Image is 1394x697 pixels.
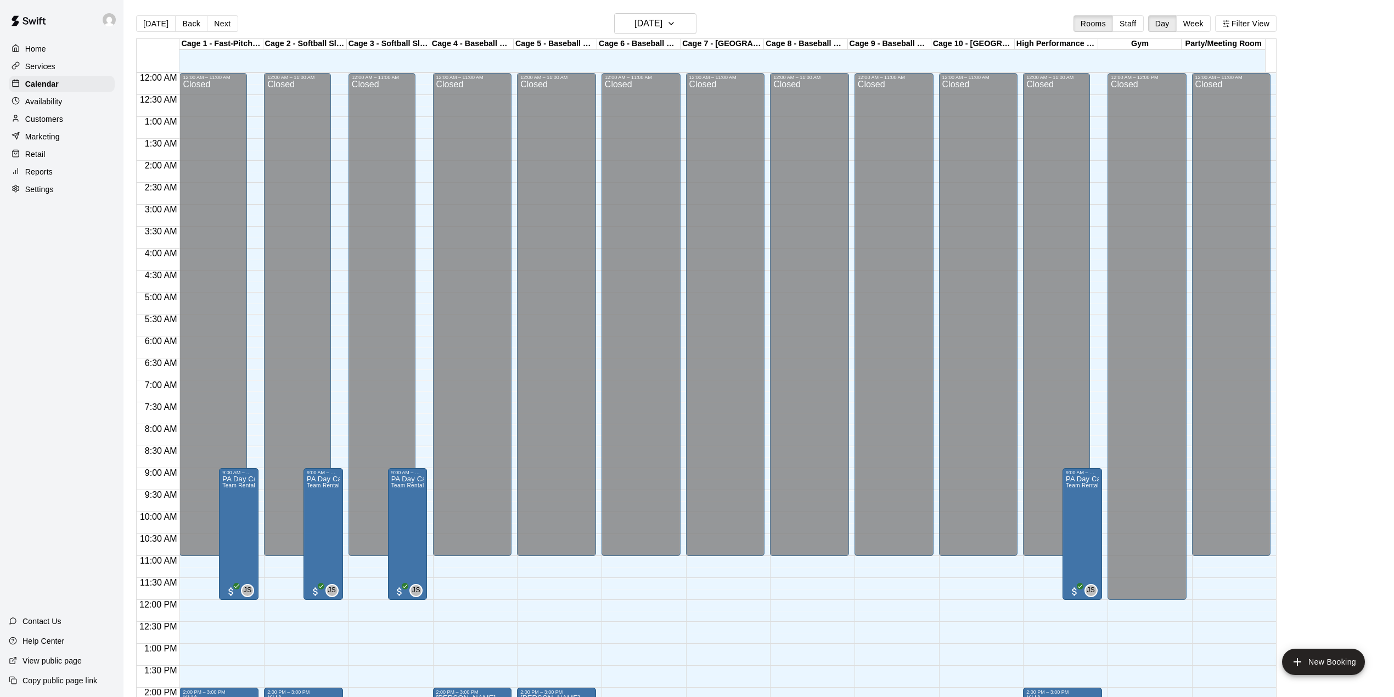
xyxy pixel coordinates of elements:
[681,39,764,49] div: Cage 7 - [GEOGRAPHIC_DATA]
[241,584,254,597] div: Jeremias Sucre
[142,446,180,456] span: 8:30 AM
[1026,80,1087,560] div: Closed
[25,61,55,72] p: Services
[1111,75,1183,80] div: 12:00 AM – 12:00 PM
[1015,39,1098,49] div: High Performance Lane
[348,73,415,556] div: 12:00 AM – 11:00 AM: Closed
[25,78,59,89] p: Calendar
[142,183,180,192] span: 2:30 AM
[136,15,176,32] button: [DATE]
[142,666,180,675] span: 1:30 PM
[433,73,512,556] div: 12:00 AM – 11:00 AM: Closed
[142,314,180,324] span: 5:30 AM
[436,80,509,560] div: Closed
[436,75,509,80] div: 12:00 AM – 11:00 AM
[520,689,593,695] div: 2:00 PM – 3:00 PM
[514,39,597,49] div: Cage 5 - Baseball Pitching Machine
[436,689,509,695] div: 2:00 PM – 3:00 PM
[855,73,934,556] div: 12:00 AM – 11:00 AM: Closed
[9,181,115,198] div: Settings
[1026,75,1087,80] div: 12:00 AM – 11:00 AM
[142,380,180,390] span: 7:00 AM
[939,73,1018,556] div: 12:00 AM – 11:00 AM: Closed
[1182,39,1265,49] div: Party/Meeting Room
[1098,39,1182,49] div: Gym
[183,80,243,560] div: Closed
[414,584,423,597] span: Jeremias Sucre
[142,336,180,346] span: 6:00 AM
[9,111,115,127] a: Customers
[773,80,846,560] div: Closed
[689,75,762,80] div: 12:00 AM – 11:00 AM
[9,146,115,162] a: Retail
[942,75,1015,80] div: 12:00 AM – 11:00 AM
[9,58,115,75] a: Services
[597,39,681,49] div: Cage 6 - Baseball Pitching Machine
[222,470,255,475] div: 9:00 AM – 12:00 PM
[142,358,180,368] span: 6:30 AM
[142,139,180,148] span: 1:30 AM
[142,293,180,302] span: 5:00 AM
[391,482,424,488] span: Team Rental
[142,644,180,653] span: 1:00 PM
[330,584,339,597] span: Jeremias Sucre
[307,482,340,488] span: Team Rental
[23,636,64,647] p: Help Center
[142,117,180,126] span: 1:00 AM
[9,164,115,180] div: Reports
[222,482,255,488] span: Team Rental
[1026,689,1099,695] div: 2:00 PM – 3:00 PM
[183,75,243,80] div: 12:00 AM – 11:00 AM
[219,468,258,600] div: 9:00 AM – 12:00 PM: PA Day Camp
[1112,15,1144,32] button: Staff
[245,584,254,597] span: Jeremias Sucre
[23,655,82,666] p: View public page
[352,80,412,560] div: Closed
[1176,15,1211,32] button: Week
[9,41,115,57] div: Home
[226,586,237,597] span: All customers have paid
[689,80,762,560] div: Closed
[388,468,428,600] div: 9:00 AM – 12:00 PM: PA Day Camp
[347,39,430,49] div: Cage 3 - Softball Slo-pitch Iron [PERSON_NAME] & Baseball Pitching Machine
[142,490,180,499] span: 9:30 AM
[142,161,180,170] span: 2:00 AM
[142,402,180,412] span: 7:30 AM
[100,9,123,31] div: Joe Florio
[1087,585,1095,596] span: JS
[142,271,180,280] span: 4:30 AM
[310,586,321,597] span: All customers have paid
[1066,470,1099,475] div: 9:00 AM – 12:00 PM
[1023,73,1090,556] div: 12:00 AM – 11:00 AM: Closed
[137,622,179,631] span: 12:30 PM
[1195,75,1268,80] div: 12:00 AM – 11:00 AM
[394,586,405,597] span: All customers have paid
[142,688,180,697] span: 2:00 PM
[25,149,46,160] p: Retail
[23,675,97,686] p: Copy public page link
[520,80,593,560] div: Closed
[9,76,115,92] div: Calendar
[328,585,336,596] span: JS
[137,556,180,565] span: 11:00 AM
[391,470,424,475] div: 9:00 AM – 12:00 PM
[142,205,180,214] span: 3:00 AM
[1282,649,1365,675] button: add
[1192,73,1271,556] div: 12:00 AM – 11:00 AM: Closed
[858,80,930,560] div: Closed
[614,13,696,34] button: [DATE]
[307,470,340,475] div: 9:00 AM – 12:00 PM
[352,75,412,80] div: 12:00 AM – 11:00 AM
[931,39,1015,49] div: Cage 10 - [GEOGRAPHIC_DATA]
[517,73,596,556] div: 12:00 AM – 11:00 AM: Closed
[9,128,115,145] a: Marketing
[25,114,63,125] p: Customers
[1073,15,1113,32] button: Rooms
[1111,80,1183,604] div: Closed
[605,80,677,560] div: Closed
[858,75,930,80] div: 12:00 AM – 11:00 AM
[764,39,847,49] div: Cage 8 - Baseball Pitching Machine
[770,73,849,556] div: 12:00 AM – 11:00 AM: Closed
